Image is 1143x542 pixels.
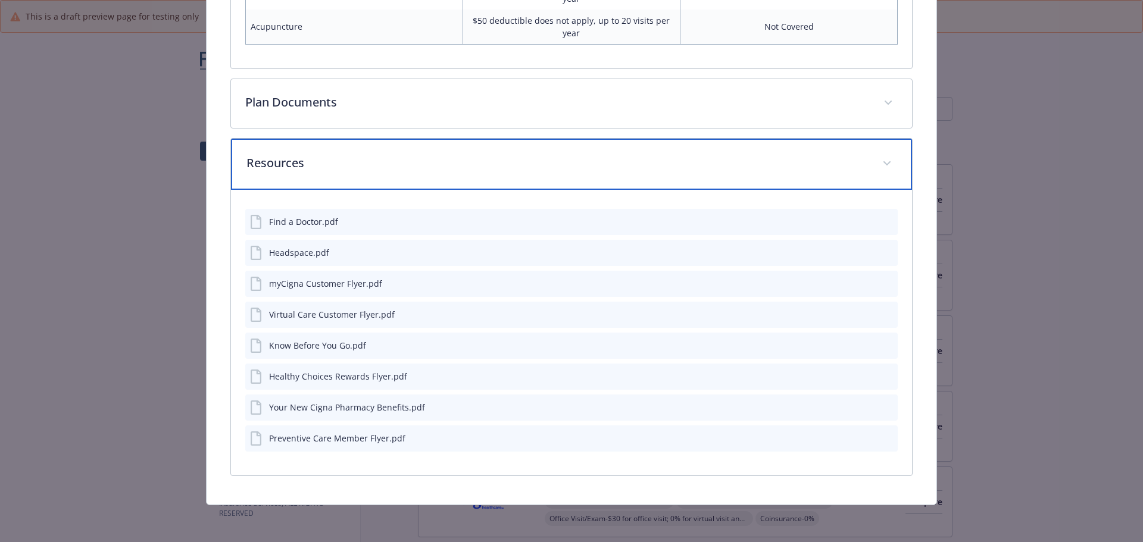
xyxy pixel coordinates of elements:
td: Not Covered [680,10,898,45]
button: preview file [882,308,893,321]
div: myCigna Customer Flyer.pdf [269,277,382,290]
div: Preventive Care Member Flyer.pdf [269,432,405,444]
button: download file [863,246,873,259]
button: download file [863,370,873,383]
button: preview file [882,339,893,352]
div: Healthy Choices Rewards Flyer.pdf [269,370,407,383]
td: $50 deductible does not apply, up to 20 visits per year [463,10,680,45]
button: preview file [882,246,893,259]
div: Find a Doctor.pdf [269,215,338,228]
p: Plan Documents [245,93,870,111]
div: Headspace.pdf [269,246,329,259]
button: download file [863,339,873,352]
div: Resources [231,139,913,190]
div: Your New Cigna Pharmacy Benefits.pdf [269,401,425,413]
button: download file [863,308,873,321]
div: Virtual Care Customer Flyer.pdf [269,308,395,321]
button: download file [863,277,873,290]
button: preview file [882,401,893,413]
button: preview file [882,432,893,444]
div: Resources [231,190,913,475]
div: Know Before You Go.pdf [269,339,366,352]
button: download file [863,432,873,444]
button: preview file [882,215,893,228]
p: Resources [246,154,869,172]
td: Acupuncture [245,10,463,45]
button: preview file [882,370,893,383]
button: download file [863,215,873,228]
div: Plan Documents [231,79,913,128]
button: preview file [882,277,893,290]
button: download file [863,401,873,413]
